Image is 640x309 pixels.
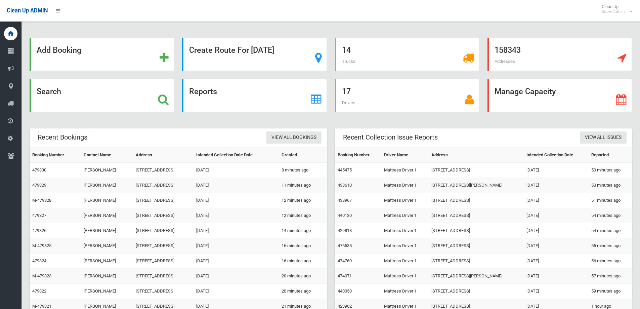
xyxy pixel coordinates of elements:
[81,163,133,178] td: [PERSON_NAME]
[338,228,352,233] a: 429818
[580,131,627,144] a: View All Issues
[133,223,194,238] td: [STREET_ADDRESS]
[279,163,327,178] td: 8 minutes ago
[335,79,479,112] a: 17 Drivers
[429,208,524,223] td: [STREET_ADDRESS]
[32,198,51,203] a: M-479328
[32,304,51,309] a: M-479321
[194,148,279,163] th: Intended Collection Date Date
[81,238,133,254] td: [PERSON_NAME]
[589,269,632,284] td: 57 minutes ago
[487,79,632,112] a: Manage Capacity
[133,208,194,223] td: [STREET_ADDRESS]
[81,223,133,238] td: [PERSON_NAME]
[589,163,632,178] td: 50 minutes ago
[381,163,429,178] td: Mattress Driver 1
[429,223,524,238] td: [STREET_ADDRESS]
[429,163,524,178] td: [STREET_ADDRESS]
[32,167,46,172] a: 479330
[524,178,589,193] td: [DATE]
[589,148,632,163] th: Reported
[133,148,194,163] th: Address
[589,193,632,208] td: 51 minutes ago
[589,238,632,254] td: 55 minutes ago
[495,87,556,96] strong: Manage Capacity
[81,208,133,223] td: [PERSON_NAME]
[602,9,625,14] small: Super Admin
[524,254,589,269] td: [DATE]
[279,284,327,299] td: 20 minutes ago
[335,131,446,144] header: Recent Collection Issue Reports
[32,258,46,263] a: 479324
[81,284,133,299] td: [PERSON_NAME]
[189,87,217,96] strong: Reports
[429,284,524,299] td: [STREET_ADDRESS]
[524,238,589,254] td: [DATE]
[335,148,381,163] th: Booking Number
[133,178,194,193] td: [STREET_ADDRESS]
[429,148,524,163] th: Address
[30,79,174,112] a: Search
[194,284,279,299] td: [DATE]
[338,304,352,309] a: 423962
[338,258,352,263] a: 474760
[338,213,352,218] a: 440130
[589,284,632,299] td: 59 minutes ago
[7,7,48,14] span: Clean Up ADMIN
[429,238,524,254] td: [STREET_ADDRESS]
[30,38,174,71] a: Add Booking
[342,45,351,55] strong: 14
[32,243,51,248] a: M-479325
[194,178,279,193] td: [DATE]
[338,198,352,203] a: 438967
[30,148,81,163] th: Booking Number
[133,269,194,284] td: [STREET_ADDRESS]
[338,167,352,172] a: 445475
[589,178,632,193] td: 50 minutes ago
[194,223,279,238] td: [DATE]
[598,4,632,14] span: Clean Up
[32,228,46,233] a: 479326
[81,254,133,269] td: [PERSON_NAME]
[133,238,194,254] td: [STREET_ADDRESS]
[279,238,327,254] td: 16 minutes ago
[381,284,429,299] td: Mattress Driver 1
[338,288,352,294] a: 440050
[342,59,355,64] span: Trucks
[133,284,194,299] td: [STREET_ADDRESS]
[194,208,279,223] td: [DATE]
[381,269,429,284] td: Mattress Driver 1
[279,148,327,163] th: Created
[342,87,351,96] strong: 17
[381,254,429,269] td: Mattress Driver 1
[182,79,327,112] a: Reports
[429,193,524,208] td: [STREET_ADDRESS]
[524,208,589,223] td: [DATE]
[194,238,279,254] td: [DATE]
[381,238,429,254] td: Mattress Driver 1
[381,208,429,223] td: Mattress Driver 1
[30,131,95,144] header: Recent Bookings
[495,59,515,64] span: Addresses
[429,254,524,269] td: [STREET_ADDRESS]
[524,269,589,284] td: [DATE]
[194,163,279,178] td: [DATE]
[81,193,133,208] td: [PERSON_NAME]
[335,38,479,71] a: 14 Trucks
[182,38,327,71] a: Create Route For [DATE]
[32,183,46,188] a: 479329
[429,178,524,193] td: [STREET_ADDRESS][PERSON_NAME]
[495,45,521,55] strong: 158343
[32,288,46,294] a: 479322
[279,178,327,193] td: 11 minutes ago
[81,269,133,284] td: [PERSON_NAME]
[279,254,327,269] td: 16 minutes ago
[133,163,194,178] td: [STREET_ADDRESS]
[279,208,327,223] td: 12 minutes ago
[81,148,133,163] th: Contact Name
[189,45,274,55] strong: Create Route For [DATE]
[279,269,327,284] td: 20 minutes ago
[32,273,51,278] a: M-479323
[338,183,352,188] a: 438610
[429,269,524,284] td: [STREET_ADDRESS][PERSON_NAME]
